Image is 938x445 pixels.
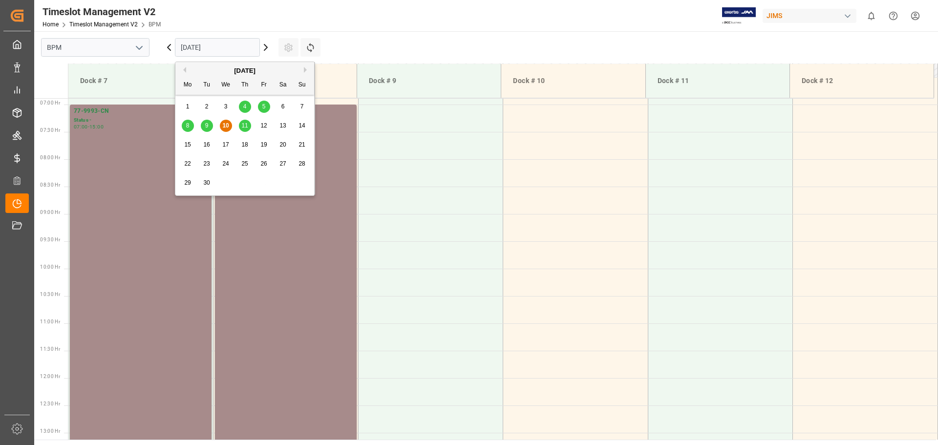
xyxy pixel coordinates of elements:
[277,79,289,91] div: Sa
[300,103,304,110] span: 7
[40,374,60,379] span: 12:00 Hr
[296,139,308,151] div: Choose Sunday, September 21st, 2025
[509,72,637,90] div: Dock # 10
[296,101,308,113] div: Choose Sunday, September 7th, 2025
[40,100,60,106] span: 07:00 Hr
[205,122,209,129] span: 9
[175,66,314,76] div: [DATE]
[258,101,270,113] div: Choose Friday, September 5th, 2025
[182,158,194,170] div: Choose Monday, September 22nd, 2025
[260,160,267,167] span: 26
[763,6,860,25] button: JIMS
[184,141,191,148] span: 15
[40,210,60,215] span: 09:00 Hr
[182,79,194,91] div: Mo
[74,106,208,116] div: 77-9993-CN
[40,155,60,160] span: 08:00 Hr
[180,67,186,73] button: Previous Month
[241,122,248,129] span: 11
[203,179,210,186] span: 30
[40,401,60,406] span: 12:30 Hr
[40,428,60,434] span: 13:00 Hr
[222,141,229,148] span: 17
[201,177,213,189] div: Choose Tuesday, September 30th, 2025
[296,79,308,91] div: Su
[201,101,213,113] div: Choose Tuesday, September 2nd, 2025
[222,122,229,129] span: 10
[40,127,60,133] span: 07:30 Hr
[763,9,856,23] div: JIMS
[76,72,205,90] div: Dock # 7
[243,103,247,110] span: 4
[281,103,285,110] span: 6
[279,122,286,129] span: 13
[201,139,213,151] div: Choose Tuesday, September 16th, 2025
[279,160,286,167] span: 27
[74,125,88,129] div: 07:00
[239,79,251,91] div: Th
[277,158,289,170] div: Choose Saturday, September 27th, 2025
[258,120,270,132] div: Choose Friday, September 12th, 2025
[220,79,232,91] div: We
[258,79,270,91] div: Fr
[260,122,267,129] span: 12
[298,160,305,167] span: 28
[258,158,270,170] div: Choose Friday, September 26th, 2025
[722,7,756,24] img: Exertis%20JAM%20-%20Email%20Logo.jpg_1722504956.jpg
[239,120,251,132] div: Choose Thursday, September 11th, 2025
[182,120,194,132] div: Choose Monday, September 8th, 2025
[201,158,213,170] div: Choose Tuesday, September 23rd, 2025
[40,292,60,297] span: 10:30 Hr
[40,346,60,352] span: 11:30 Hr
[41,38,149,57] input: Type to search/select
[40,182,60,188] span: 08:30 Hr
[277,101,289,113] div: Choose Saturday, September 6th, 2025
[220,158,232,170] div: Choose Wednesday, September 24th, 2025
[182,177,194,189] div: Choose Monday, September 29th, 2025
[40,237,60,242] span: 09:30 Hr
[220,101,232,113] div: Choose Wednesday, September 3rd, 2025
[304,67,310,73] button: Next Month
[184,179,191,186] span: 29
[220,139,232,151] div: Choose Wednesday, September 17th, 2025
[175,38,260,57] input: DD.MM.YYYY
[298,122,305,129] span: 14
[241,160,248,167] span: 25
[201,79,213,91] div: Tu
[239,158,251,170] div: Choose Thursday, September 25th, 2025
[74,116,208,125] div: Status -
[131,40,146,55] button: open menu
[89,125,104,129] div: 15:00
[182,139,194,151] div: Choose Monday, September 15th, 2025
[296,120,308,132] div: Choose Sunday, September 14th, 2025
[186,122,190,129] span: 8
[182,101,194,113] div: Choose Monday, September 1st, 2025
[40,319,60,324] span: 11:00 Hr
[882,5,904,27] button: Help Center
[860,5,882,27] button: show 0 new notifications
[40,264,60,270] span: 10:00 Hr
[241,141,248,148] span: 18
[220,120,232,132] div: Choose Wednesday, September 10th, 2025
[258,139,270,151] div: Choose Friday, September 19th, 2025
[298,141,305,148] span: 21
[239,101,251,113] div: Choose Thursday, September 4th, 2025
[88,125,89,129] div: -
[178,97,312,192] div: month 2025-09
[224,103,228,110] span: 3
[239,139,251,151] div: Choose Thursday, September 18th, 2025
[201,120,213,132] div: Choose Tuesday, September 9th, 2025
[43,21,59,28] a: Home
[203,160,210,167] span: 23
[654,72,782,90] div: Dock # 11
[277,139,289,151] div: Choose Saturday, September 20th, 2025
[296,158,308,170] div: Choose Sunday, September 28th, 2025
[365,72,493,90] div: Dock # 9
[69,21,138,28] a: Timeslot Management V2
[186,103,190,110] span: 1
[222,160,229,167] span: 24
[203,141,210,148] span: 16
[798,72,926,90] div: Dock # 12
[262,103,266,110] span: 5
[205,103,209,110] span: 2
